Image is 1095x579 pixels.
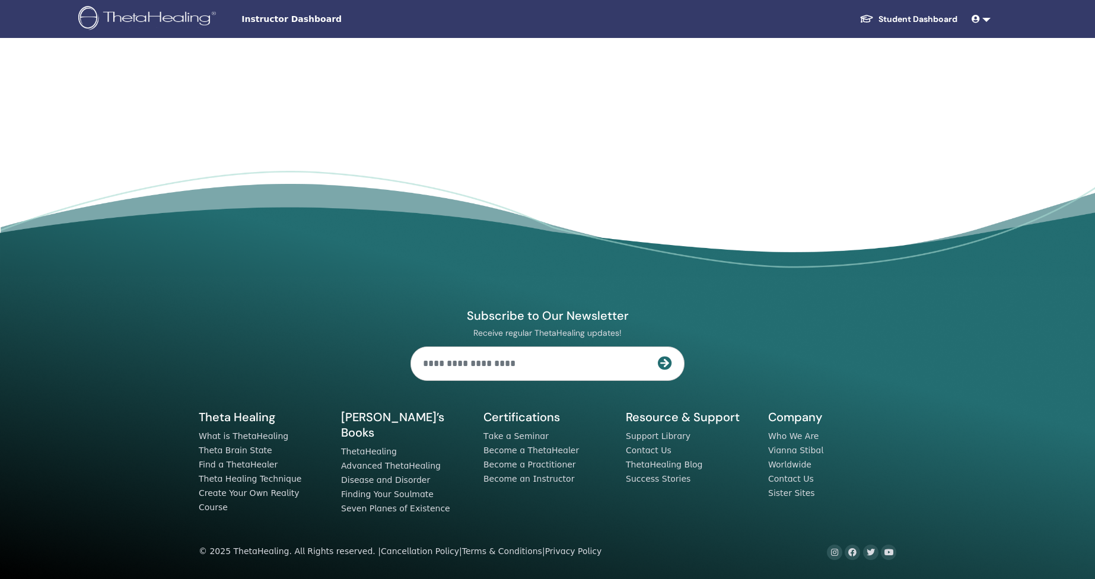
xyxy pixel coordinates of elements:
[241,13,419,26] span: Instructor Dashboard
[199,474,301,483] a: Theta Healing Technique
[341,461,441,470] a: Advanced ThetaHealing
[483,474,574,483] a: Become an Instructor
[626,474,690,483] a: Success Stories
[341,489,434,499] a: Finding Your Soulmate
[410,327,685,338] p: Receive regular ThetaHealing updates!
[626,446,671,455] a: Contact Us
[483,460,576,469] a: Become a Practitioner
[462,546,542,556] a: Terms & Conditions
[483,431,549,441] a: Take a Seminar
[483,409,612,425] h5: Certifications
[768,474,814,483] a: Contact Us
[199,488,300,512] a: Create Your Own Reality Course
[768,431,819,441] a: Who We Are
[341,475,430,485] a: Disease and Disorder
[199,431,288,441] a: What is ThetaHealing
[483,446,579,455] a: Become a ThetaHealer
[199,446,272,455] a: Theta Brain State
[381,546,459,556] a: Cancellation Policy
[341,409,469,440] h5: [PERSON_NAME]’s Books
[768,409,896,425] h5: Company
[78,6,220,33] img: logo.png
[199,460,278,469] a: Find a ThetaHealer
[199,409,327,425] h5: Theta Healing
[341,504,450,513] a: Seven Planes of Existence
[410,308,685,323] h4: Subscribe to Our Newsletter
[768,488,815,498] a: Sister Sites
[768,460,811,469] a: Worldwide
[545,546,602,556] a: Privacy Policy
[341,447,397,456] a: ThetaHealing
[850,8,967,30] a: Student Dashboard
[768,446,823,455] a: Vianna Stibal
[626,460,702,469] a: ThetaHealing Blog
[626,409,754,425] h5: Resource & Support
[199,545,601,559] div: © 2025 ThetaHealing. All Rights reserved. | | |
[860,14,874,24] img: graduation-cap-white.svg
[626,431,690,441] a: Support Library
